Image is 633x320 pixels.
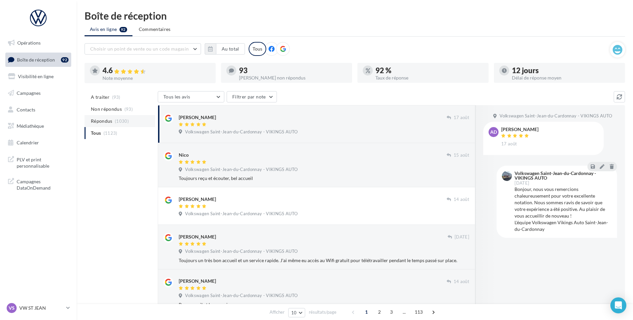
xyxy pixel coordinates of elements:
[17,155,69,169] span: PLV et print personnalisable
[4,152,73,172] a: PLV et print personnalisable
[455,234,469,240] span: [DATE]
[412,307,426,317] span: 113
[17,90,41,96] span: Campagnes
[185,129,298,135] span: Volkswagen Saint-Jean-du-Cardonnay - VIKINGS AUTO
[90,46,189,52] span: Choisir un point de vente ou un code magasin
[91,94,109,100] span: A traiter
[185,211,298,217] span: Volkswagen Saint-Jean-du-Cardonnay - VIKINGS AUTO
[103,67,210,75] div: 4.6
[115,118,129,124] span: (1030)
[309,309,336,315] span: résultats/page
[179,114,216,121] div: [PERSON_NAME]
[17,106,35,112] span: Contacts
[227,91,277,102] button: Filtrer par note
[17,40,41,46] span: Opérations
[249,42,266,56] div: Tous
[179,301,469,308] div: Bon accueil et bon service
[291,310,297,315] span: 10
[205,43,245,55] button: Au total
[4,103,73,117] a: Contacts
[103,76,210,80] div: Note moyenne
[158,91,224,102] button: Tous les avis
[501,127,538,132] div: [PERSON_NAME]
[9,305,15,311] span: VS
[4,70,73,83] a: Visibilité en ligne
[288,308,305,317] button: 10
[179,152,189,158] div: Nico
[500,113,612,119] span: Volkswagen Saint-Jean-du-Cardonnay - VIKINGS AUTO
[4,53,73,67] a: Boîte de réception92
[17,177,69,191] span: Campagnes DataOnDemand
[454,152,469,158] span: 15 août
[375,76,483,80] div: Taux de réponse
[185,167,298,173] span: Volkswagen Saint-Jean-du-Cardonnay - VIKINGS AUTO
[61,57,69,63] div: 92
[17,57,55,62] span: Boîte de réception
[375,67,483,74] div: 92 %
[515,171,610,180] div: Volkswagen Saint-Jean-du-Cardonnay - VIKINGS AUTO
[4,86,73,100] a: Campagnes
[490,129,497,135] span: AD
[399,307,410,317] span: ...
[454,279,469,285] span: 14 août
[270,309,285,315] span: Afficher
[4,136,73,150] a: Calendrier
[179,175,469,182] div: Toujours reçu et écouter, bel accueil
[515,186,612,233] div: Bonjour, nous vous remercions chaleureusement pour votre excellente notation. Nous sommes ravis d...
[17,140,39,145] span: Calendrier
[139,26,171,33] span: Commentaires
[4,119,73,133] a: Médiathèque
[610,297,626,313] div: Open Intercom Messenger
[374,307,385,317] span: 2
[124,106,133,112] span: (93)
[5,302,71,314] a: VS VW ST JEAN
[386,307,397,317] span: 3
[515,181,529,185] span: [DATE]
[17,123,44,129] span: Médiathèque
[512,67,620,74] div: 12 jours
[85,11,625,21] div: Boîte de réception
[179,196,216,203] div: [PERSON_NAME]
[4,36,73,50] a: Opérations
[91,106,122,112] span: Non répondus
[454,197,469,203] span: 14 août
[216,43,245,55] button: Au total
[19,305,64,311] p: VW ST JEAN
[361,307,372,317] span: 1
[112,94,120,100] span: (93)
[239,67,347,74] div: 93
[512,76,620,80] div: Délai de réponse moyen
[85,43,201,55] button: Choisir un point de vente ou un code magasin
[179,278,216,284] div: [PERSON_NAME]
[4,174,73,194] a: Campagnes DataOnDemand
[454,115,469,121] span: 17 août
[179,234,216,240] div: [PERSON_NAME]
[185,248,298,254] span: Volkswagen Saint-Jean-du-Cardonnay - VIKINGS AUTO
[185,293,298,299] span: Volkswagen Saint-Jean-du-Cardonnay - VIKINGS AUTO
[179,257,469,264] div: Toujours un très bon accueil et un service rapide. J'ai même eu accès au Wifi gratuit pour télétr...
[501,141,517,147] span: 17 août
[163,94,190,99] span: Tous les avis
[239,76,347,80] div: [PERSON_NAME] non répondus
[18,74,54,79] span: Visibilité en ligne
[91,118,112,124] span: Répondus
